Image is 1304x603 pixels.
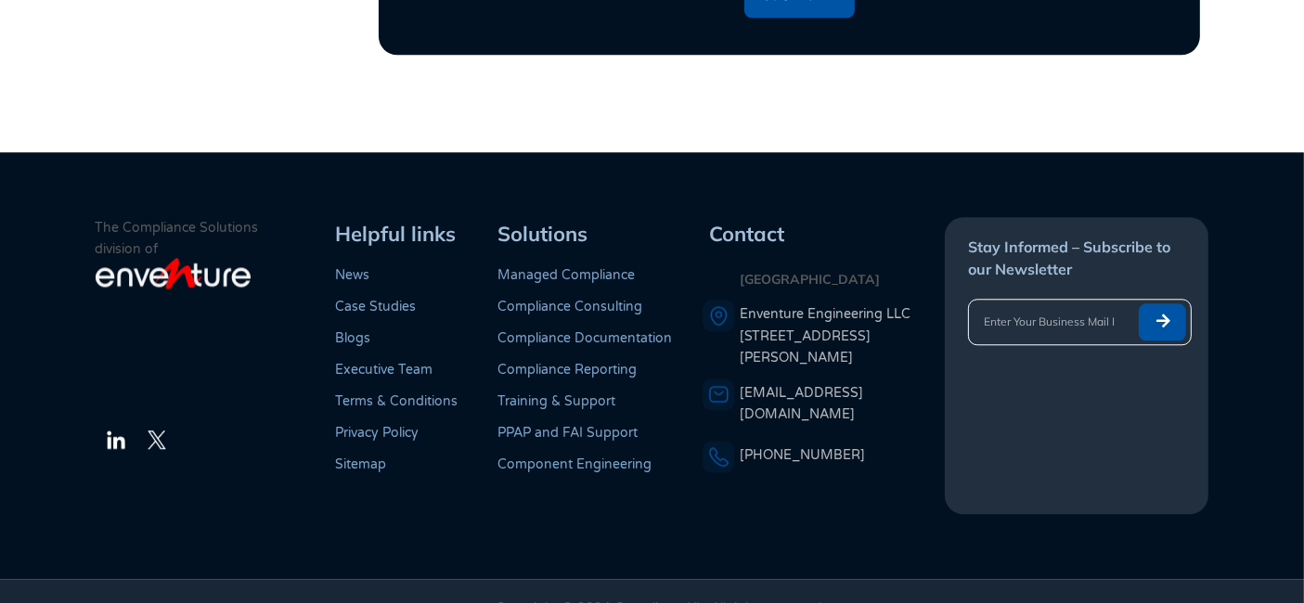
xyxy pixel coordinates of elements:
a: Compliance Consulting [497,299,642,314]
img: The LinkedIn Logo [105,429,127,451]
span: Helpful links [336,221,457,247]
img: An envelope representing an email [703,378,735,411]
img: enventure-light-logo_s [96,256,251,291]
img: The Twitter Logo [148,430,166,449]
a: [EMAIL_ADDRESS][DOMAIN_NAME] [740,385,863,422]
img: A phone icon representing a telephone number [703,441,735,473]
a: Executive Team [336,362,433,378]
a: Managed Compliance [497,267,635,283]
span: Solutions [497,221,587,247]
a: PPAP and FAI Support [497,425,638,441]
a: Privacy Policy [336,425,420,441]
span: Stay Informed – Subscribe to our Newsletter [968,237,1170,278]
span: Contact [709,221,784,247]
a: [PHONE_NUMBER] [740,447,865,463]
a: Sitemap [336,456,387,472]
a: Terms & Conditions [336,393,458,409]
p: The Compliance Solutions division of [96,217,329,260]
input: Enter Your Business Mail ID [969,303,1130,340]
strong: [GEOGRAPHIC_DATA] [740,271,880,288]
a: Compliance Documentation [497,330,672,346]
a: Training & Support [497,393,615,409]
a: Blogs [336,330,371,346]
a: Case Studies [336,299,417,314]
img: A pin icon representing a location [703,300,735,332]
a: Enventure Engineering LLC[STREET_ADDRESS][PERSON_NAME] [740,303,942,368]
a: News [336,267,370,283]
a: Component Engineering [497,456,652,472]
a: Compliance Reporting [497,362,637,378]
